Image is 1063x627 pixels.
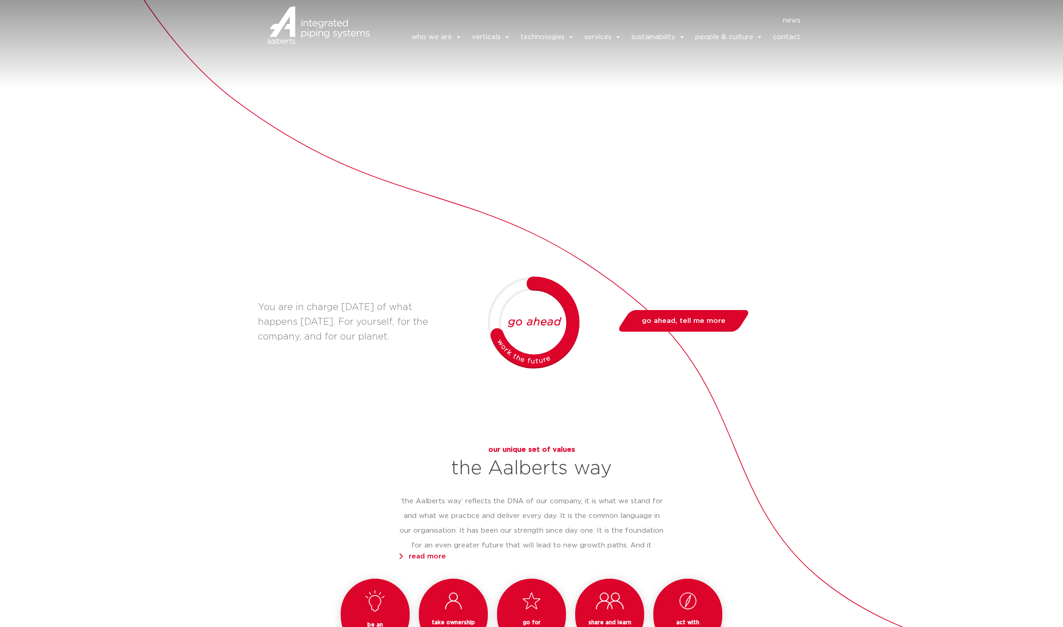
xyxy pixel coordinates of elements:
[695,28,763,46] a: people & culture
[631,28,685,46] a: sustainability
[773,28,800,46] a: contact
[520,28,574,46] a: technologies
[586,619,633,626] h3: share and learn
[411,28,462,46] a: who we are
[584,28,621,46] a: services
[617,310,751,332] a: go ahead, tell me more
[430,619,477,626] h3: take ownership
[258,300,446,344] p: You are in charge [DATE] of what happens [DATE]. For yourself, for the company, and for our planet.
[488,446,575,453] span: our unique set of values
[642,317,726,324] span: go ahead, tell me more
[472,28,510,46] a: verticals
[783,13,800,28] a: news
[400,457,663,479] h2: the Aalberts way
[409,549,663,564] a: read more
[383,13,800,28] nav: Menu
[400,494,663,582] p: ‘the Aalberts way’ reflects the DNA of our company, it is what we stand for and what we practice ...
